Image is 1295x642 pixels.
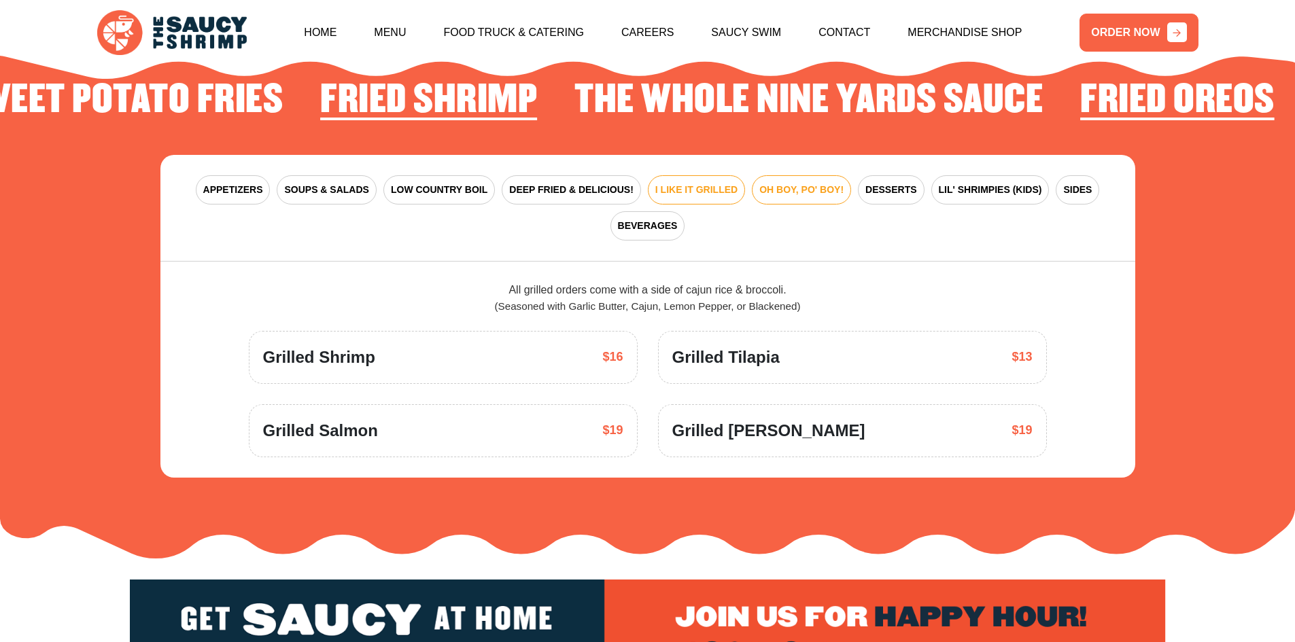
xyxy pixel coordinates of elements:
[752,175,851,204] button: OH BOY, PO' BOY!
[249,282,1047,315] div: All grilled orders come with a side of cajun rice & broccoli.
[602,348,623,366] span: $16
[618,219,678,233] span: BEVERAGES
[1012,421,1032,440] span: $19
[672,345,780,370] span: Grilled Tilapia
[284,183,368,197] span: SOUPS & SALADS
[196,175,271,204] button: APPETIZERS
[263,345,375,370] span: Grilled Shrimp
[931,175,1050,204] button: LIL' SHRIMPIES (KIDS)
[574,79,1043,127] li: 2 of 4
[97,10,247,56] img: logo
[621,3,674,62] a: Careers
[939,183,1042,197] span: LIL' SHRIMPIES (KIDS)
[502,175,641,204] button: DEEP FRIED & DELICIOUS!
[610,211,685,240] button: BEVERAGES
[1063,183,1092,197] span: SIDES
[320,79,537,127] li: 1 of 4
[858,175,924,204] button: DESSERTS
[818,3,870,62] a: Contact
[263,418,378,443] span: Grilled Salmon
[495,300,801,312] span: (Seasoned with Garlic Butter, Cajun, Lemon Pepper, or Blackened)
[1056,175,1099,204] button: SIDES
[759,183,844,197] span: OH BOY, PO' BOY!
[383,175,495,204] button: LOW COUNTRY BOIL
[203,183,263,197] span: APPETIZERS
[602,421,623,440] span: $19
[908,3,1022,62] a: Merchandise Shop
[277,175,376,204] button: SOUPS & SALADS
[672,418,865,443] span: Grilled [PERSON_NAME]
[574,79,1043,122] h2: The Whole Nine Yards Sauce
[509,183,634,197] span: DEEP FRIED & DELICIOUS!
[655,183,738,197] span: I LIKE IT GRILLED
[1080,79,1275,122] h2: Fried Oreos
[320,79,537,122] h2: Fried Shrimp
[374,3,406,62] a: Menu
[1080,79,1275,127] li: 3 of 4
[304,3,336,62] a: Home
[391,183,487,197] span: LOW COUNTRY BOIL
[865,183,916,197] span: DESSERTS
[1012,348,1032,366] span: $13
[443,3,584,62] a: Food Truck & Catering
[648,175,745,204] button: I LIKE IT GRILLED
[1080,14,1198,52] a: ORDER NOW
[711,3,781,62] a: Saucy Swim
